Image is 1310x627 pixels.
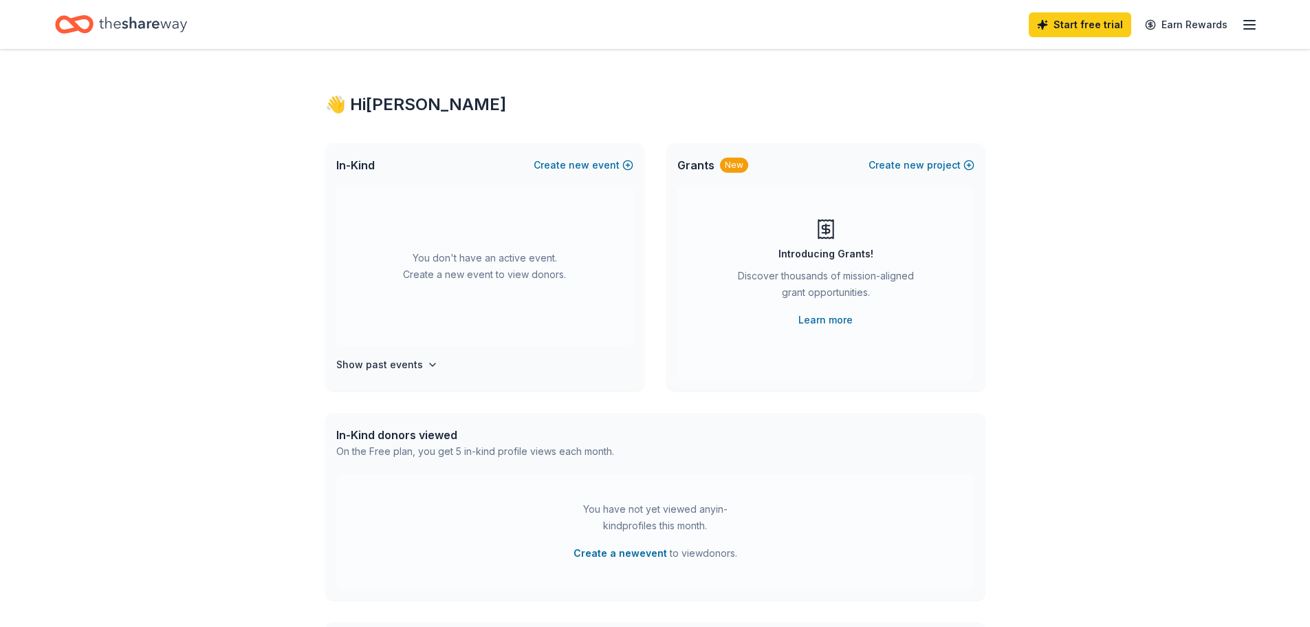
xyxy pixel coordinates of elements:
button: Createnewproject [869,157,974,173]
span: to view donors . [574,545,737,562]
span: new [904,157,924,173]
button: Createnewevent [534,157,633,173]
button: Show past events [336,357,438,373]
div: In-Kind donors viewed [336,427,614,443]
span: In-Kind [336,157,375,173]
a: Earn Rewards [1137,12,1236,37]
div: 👋 Hi [PERSON_NAME] [325,94,985,116]
button: Create a newevent [574,545,667,562]
span: new [569,157,589,173]
a: Start free trial [1029,12,1131,37]
a: Home [55,8,187,41]
h4: Show past events [336,357,423,373]
div: On the Free plan, you get 5 in-kind profile views each month. [336,443,614,460]
span: Grants [677,157,714,173]
div: You have not yet viewed any in-kind profiles this month. [569,501,741,534]
div: Discover thousands of mission-aligned grant opportunities. [732,268,919,306]
div: Introducing Grants! [778,246,873,262]
a: Learn more [798,312,853,328]
div: You don't have an active event. Create a new event to view donors. [336,187,633,346]
div: New [720,158,748,173]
